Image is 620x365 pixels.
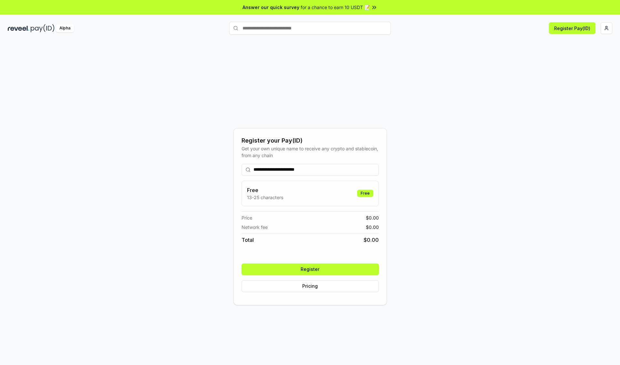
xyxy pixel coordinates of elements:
[242,263,379,275] button: Register
[247,186,283,194] h3: Free
[242,214,252,221] span: Price
[366,224,379,231] span: $ 0.00
[8,24,29,32] img: reveel_dark
[357,190,373,197] div: Free
[242,236,254,244] span: Total
[549,22,595,34] button: Register Pay(ID)
[31,24,55,32] img: pay_id
[242,136,379,145] div: Register your Pay(ID)
[301,4,370,11] span: for a chance to earn 10 USDT 📝
[242,280,379,292] button: Pricing
[364,236,379,244] span: $ 0.00
[247,194,283,201] p: 13-25 characters
[242,145,379,159] div: Get your own unique name to receive any crypto and stablecoin, from any chain
[56,24,74,32] div: Alpha
[366,214,379,221] span: $ 0.00
[243,4,299,11] span: Answer our quick survey
[242,224,268,231] span: Network fee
